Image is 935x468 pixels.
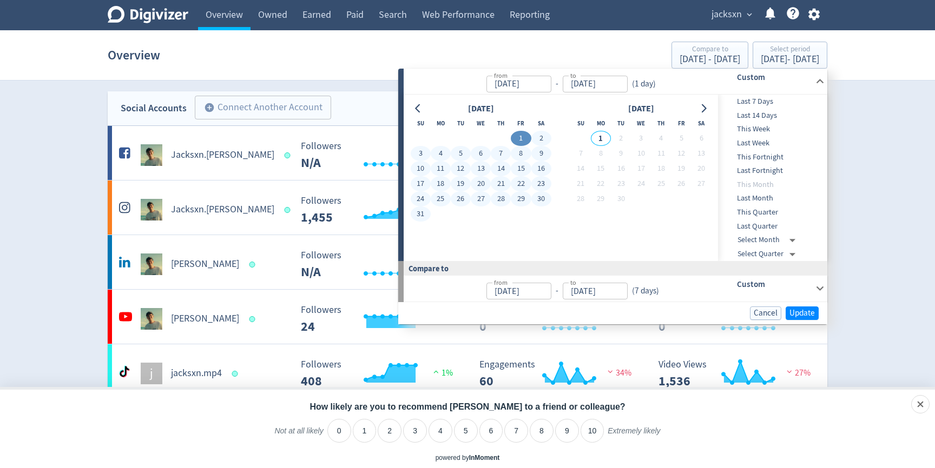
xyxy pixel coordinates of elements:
span: Cancel [754,309,778,317]
li: 1 [353,419,377,443]
button: 8 [511,146,531,161]
button: 2 [611,131,631,146]
button: 8 [591,146,611,161]
img: Jackson undefined [141,308,162,330]
a: Jacksxn.berry undefinedJacksxn.[PERSON_NAME] Followers --- _ 0% Followers N/A Engagements 0 Engag... [108,126,827,180]
img: Jacksxn.berry undefined [141,144,162,166]
button: 25 [431,191,451,206]
button: 7 [571,146,591,161]
div: [DATE] [465,102,497,116]
button: 27 [692,176,712,191]
nav: presets [718,95,825,261]
a: Jacksxn.berry undefinedJacksxn.[PERSON_NAME] Followers --- Followers 1,455 24% Engagements 56 Eng... [108,180,827,235]
th: Sunday [571,116,591,131]
div: Last 14 Days [718,109,825,123]
li: 4 [429,419,452,443]
div: from-to(1 day)Custom [404,95,827,261]
svg: Engagements 60 [474,359,636,388]
div: - [551,285,563,297]
div: Select Month [738,233,800,247]
label: Extremely likely [608,426,660,444]
button: Go to previous month [411,101,426,116]
label: from [494,278,508,287]
label: Not at all likely [274,426,323,444]
label: to [570,278,576,287]
div: ( 7 days ) [628,285,659,297]
button: 17 [411,176,431,191]
button: 6 [692,131,712,146]
button: 11 [651,146,671,161]
span: Data last synced: 1 Sep 2025, 11:02am (AEST) [285,152,294,158]
button: 20 [471,176,491,191]
button: 10 [411,161,431,176]
img: negative-performance.svg [784,367,795,376]
button: 19 [671,161,691,176]
li: 8 [530,419,554,443]
span: Data last synced: 1 Sep 2025, 11:02am (AEST) [285,207,294,213]
button: 5 [451,146,471,161]
li: 6 [479,419,503,443]
button: 24 [411,191,431,206]
a: Jackson Berry undefined[PERSON_NAME] Followers --- _ 0% Followers N/A Engagements 15 Engagements ... [108,235,827,289]
button: 14 [571,161,591,176]
button: Update [786,306,819,320]
div: Last Quarter [718,219,825,233]
div: - [551,78,563,90]
button: 3 [631,131,651,146]
li: 5 [454,419,478,443]
th: Tuesday [451,116,471,131]
svg: Video Views 1,536 [653,359,815,388]
button: 28 [571,191,591,206]
div: Last Week [718,136,825,150]
img: Jackson Berry undefined [141,253,162,275]
th: Monday [591,116,611,131]
button: 19 [451,176,471,191]
svg: Followers --- [295,141,458,170]
svg: Followers --- [295,196,458,224]
button: 22 [511,176,531,191]
button: 26 [671,176,691,191]
li: 9 [555,419,579,443]
a: Connect Another Account [187,97,331,119]
button: 11 [431,161,451,176]
span: Last 14 Days [718,110,825,122]
button: 5 [671,131,691,146]
div: [DATE] - [DATE] [761,55,819,64]
img: Jacksxn.berry undefined [141,199,162,220]
button: 26 [451,191,471,206]
div: from-to(7 days)Custom [404,276,827,302]
span: 34% [605,367,631,378]
button: 12 [671,146,691,161]
div: This Fortnight [718,150,825,164]
li: 3 [403,419,427,443]
button: Compare to[DATE] - [DATE] [671,42,748,69]
svg: Followers --- [295,305,458,333]
div: [DATE] - [DATE] [680,55,740,64]
label: from [494,71,508,80]
button: 1 [511,131,531,146]
div: This Quarter [718,205,825,219]
th: Friday [511,116,531,131]
button: 10 [631,146,651,161]
button: Select period[DATE]- [DATE] [753,42,827,69]
span: This Week [718,123,825,135]
span: Last Fortnight [718,165,825,177]
h5: Jacksxn.[PERSON_NAME] [171,149,274,162]
span: Data last synced: 31 Aug 2025, 11:02pm (AEST) [232,371,241,377]
button: 2 [531,131,551,146]
button: 20 [692,161,712,176]
button: 13 [692,146,712,161]
th: Monday [431,116,451,131]
button: 15 [591,161,611,176]
button: 12 [451,161,471,176]
button: 30 [531,191,551,206]
div: Select period [761,45,819,55]
a: InMoment [469,454,500,462]
th: Friday [671,116,691,131]
button: 15 [511,161,531,176]
div: Last 7 Days [718,95,825,109]
div: Social Accounts [121,101,187,116]
div: from-to(1 day)Custom [404,69,827,95]
a: jjacksxn.mp4 Followers --- Followers 408 1% Engagements 60 Engagements 60 34% Video Views 1,536 V... [108,344,827,398]
th: Thursday [651,116,671,131]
